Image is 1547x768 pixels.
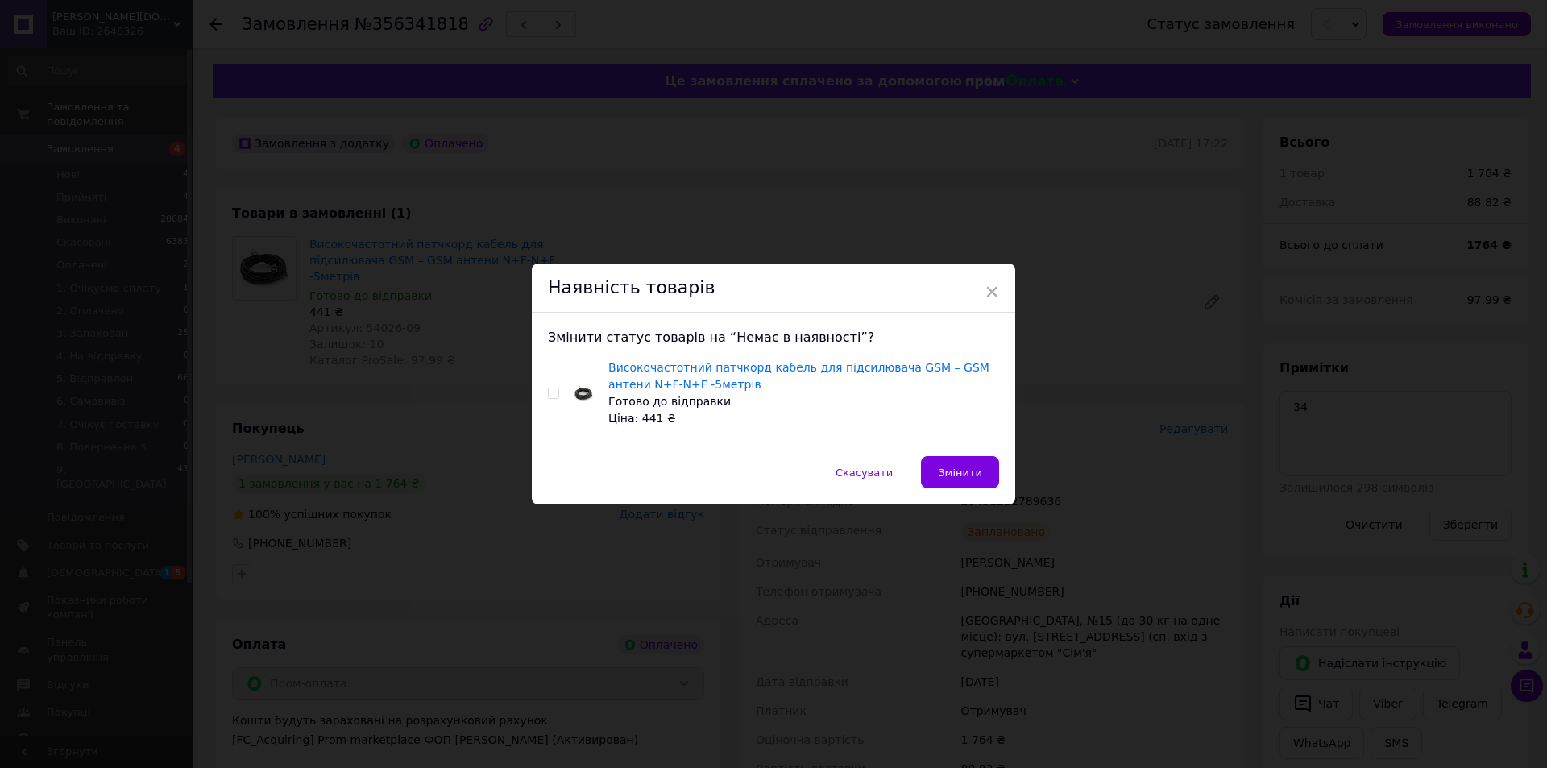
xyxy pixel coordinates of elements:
[548,329,999,347] div: Змінити статус товарів на “Немає в наявності”?
[532,264,1015,313] div: Наявність товарів
[836,467,893,479] span: Скасувати
[608,361,989,391] a: Високочастотний патчкорд кабель для підсилювача GSM – GSM антени N+F-N+F -5метрів
[921,456,999,488] button: Змінити
[608,410,999,427] div: Ціна: 441 ₴
[938,467,982,479] span: Змінити
[819,456,910,488] button: Скасувати
[608,393,999,410] div: Готово до відправки
[985,278,999,305] span: ×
